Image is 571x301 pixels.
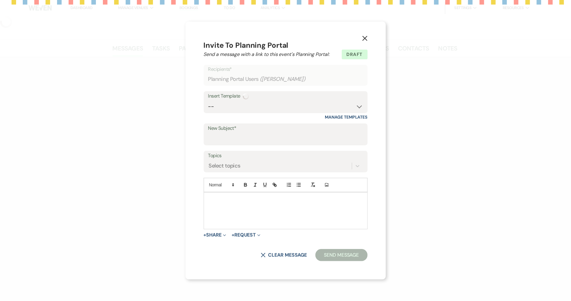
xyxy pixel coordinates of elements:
div: Planning Portal Users [208,73,363,85]
img: loading spinner [243,93,249,99]
span: + [232,233,234,237]
span: ( [PERSON_NAME] ) [260,75,306,83]
h4: Invite To Planning Portal [204,40,368,51]
span: + [204,233,206,237]
a: Manage Templates [325,114,368,120]
label: New Subject* [208,124,363,133]
button: Request [232,233,260,237]
h2: Send a message with a link to this event's Planning Portal: [204,51,368,58]
button: Share [204,233,226,237]
button: Clear message [261,253,307,258]
div: Select topics [209,162,240,170]
button: Send Message [315,249,367,261]
div: Insert Template [208,92,363,101]
p: Recipients* [208,65,363,73]
label: Topics [208,151,363,160]
span: Draft [342,50,368,59]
